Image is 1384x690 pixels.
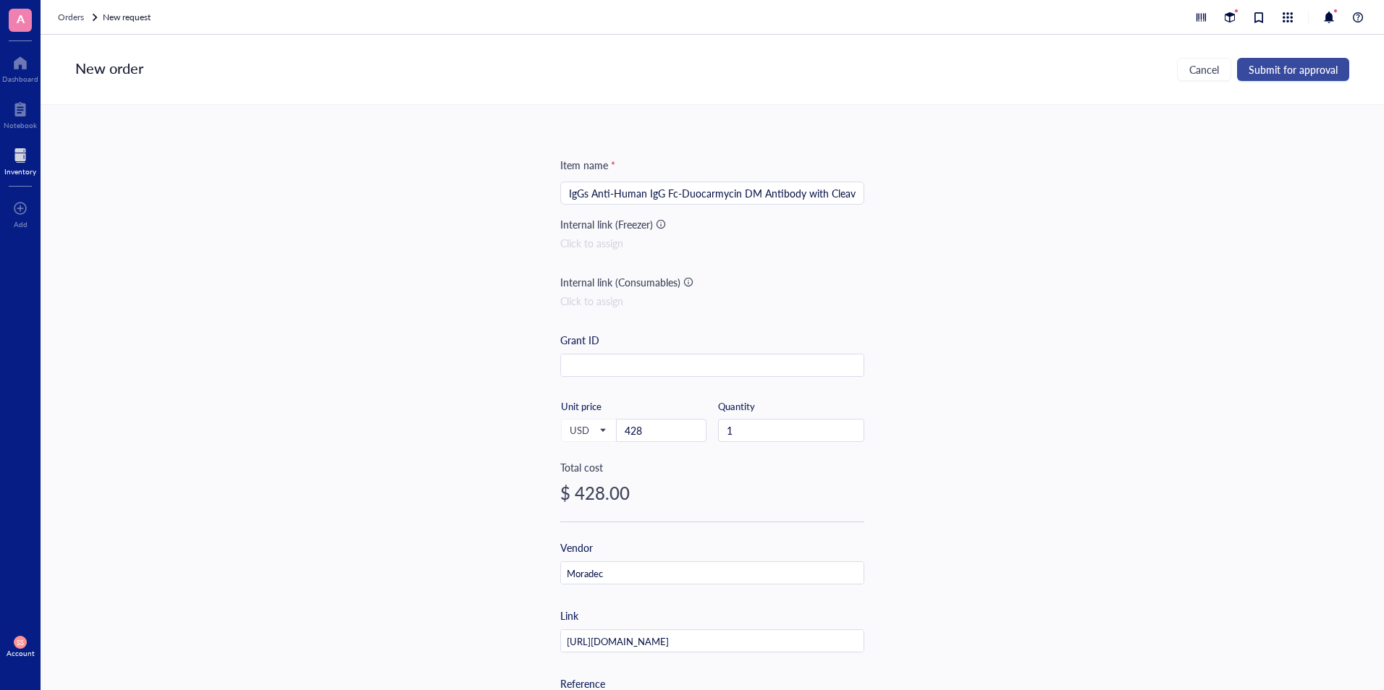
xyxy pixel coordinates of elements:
div: Click to assign [560,235,864,251]
a: Dashboard [2,51,38,83]
a: New request [103,10,153,25]
div: Grant ID [560,332,599,348]
div: Link [560,608,578,623]
span: Cancel [1189,64,1219,75]
div: Vendor [560,540,593,555]
div: Unit price [561,400,651,413]
div: Add [14,220,28,229]
div: Inventory [4,167,36,176]
div: Account [7,649,35,657]
div: Internal link (Consumables) [560,274,680,290]
button: Submit for approval [1237,58,1349,81]
div: Total cost [560,459,864,475]
a: Orders [58,10,100,25]
button: Cancel [1177,58,1231,81]
a: Notebook [4,98,37,129]
div: New order [75,58,143,81]
div: Internal link (Freezer) [560,216,653,232]
div: Quantity [718,400,864,413]
span: SS [17,639,23,647]
a: Inventory [4,144,36,176]
span: A [17,9,25,27]
div: Item name [560,157,615,173]
span: Orders [58,11,84,23]
div: Click to assign [560,293,864,309]
span: Submit for approval [1249,64,1338,75]
div: Notebook [4,121,37,129]
div: Dashboard [2,74,38,83]
span: USD [570,424,605,437]
div: $ 428.00 [560,481,864,504]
